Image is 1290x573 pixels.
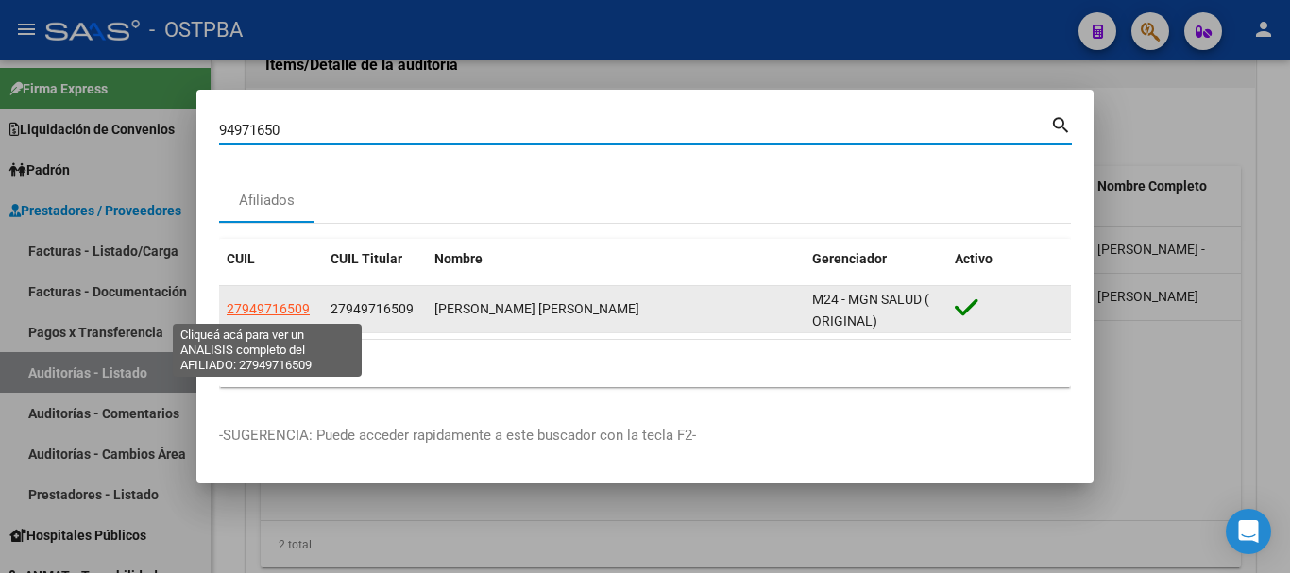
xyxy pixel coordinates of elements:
[947,239,1071,279] datatable-header-cell: Activo
[323,239,427,279] datatable-header-cell: CUIL Titular
[1050,112,1072,135] mat-icon: search
[331,251,402,266] span: CUIL Titular
[812,251,887,266] span: Gerenciador
[219,239,323,279] datatable-header-cell: CUIL
[427,239,805,279] datatable-header-cell: Nombre
[1226,509,1271,554] div: Open Intercom Messenger
[227,301,310,316] span: 27949716509
[434,298,797,320] div: [PERSON_NAME] [PERSON_NAME]
[219,340,1071,387] div: 1 total
[955,251,993,266] span: Activo
[239,190,295,211] div: Afiliados
[805,239,947,279] datatable-header-cell: Gerenciador
[227,251,255,266] span: CUIL
[434,251,483,266] span: Nombre
[812,292,929,329] span: M24 - MGN SALUD ( ORIGINAL)
[219,425,1071,447] p: -SUGERENCIA: Puede acceder rapidamente a este buscador con la tecla F2-
[331,301,414,316] span: 27949716509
